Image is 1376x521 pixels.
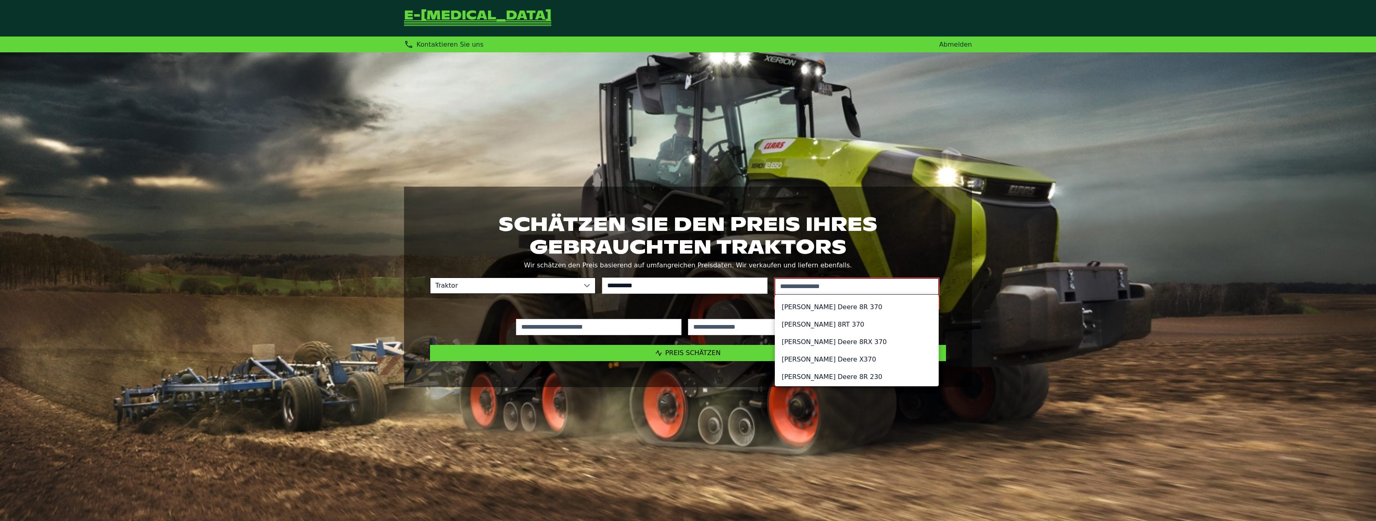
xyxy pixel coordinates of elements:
[430,260,946,271] p: Wir schätzen den Preis basierend auf umfangreichen Preisdaten. Wir verkaufen und liefern ebenfalls.
[775,316,938,333] li: [PERSON_NAME] 8RT 370
[939,41,972,48] a: Abmelden
[430,345,946,361] button: Preis schätzen
[775,368,938,385] li: [PERSON_NAME] Deere 8R 230
[430,278,579,293] span: Traktor
[430,213,946,258] h1: Schätzen Sie den Preis Ihres gebrauchten Traktors
[417,41,484,48] span: Kontaktieren Sie uns
[774,297,940,309] small: Bitte wählen Sie ein Modell aus den Vorschlägen
[775,351,938,368] li: [PERSON_NAME] Deere X370
[665,349,721,357] span: Preis schätzen
[404,40,484,49] div: Kontaktieren Sie uns
[775,298,938,316] li: [PERSON_NAME] Deere 8R 370
[775,385,938,403] li: [PERSON_NAME] 8R 280
[775,333,938,351] li: [PERSON_NAME] Deere 8RX 370
[404,10,551,27] a: Zurück zur Startseite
